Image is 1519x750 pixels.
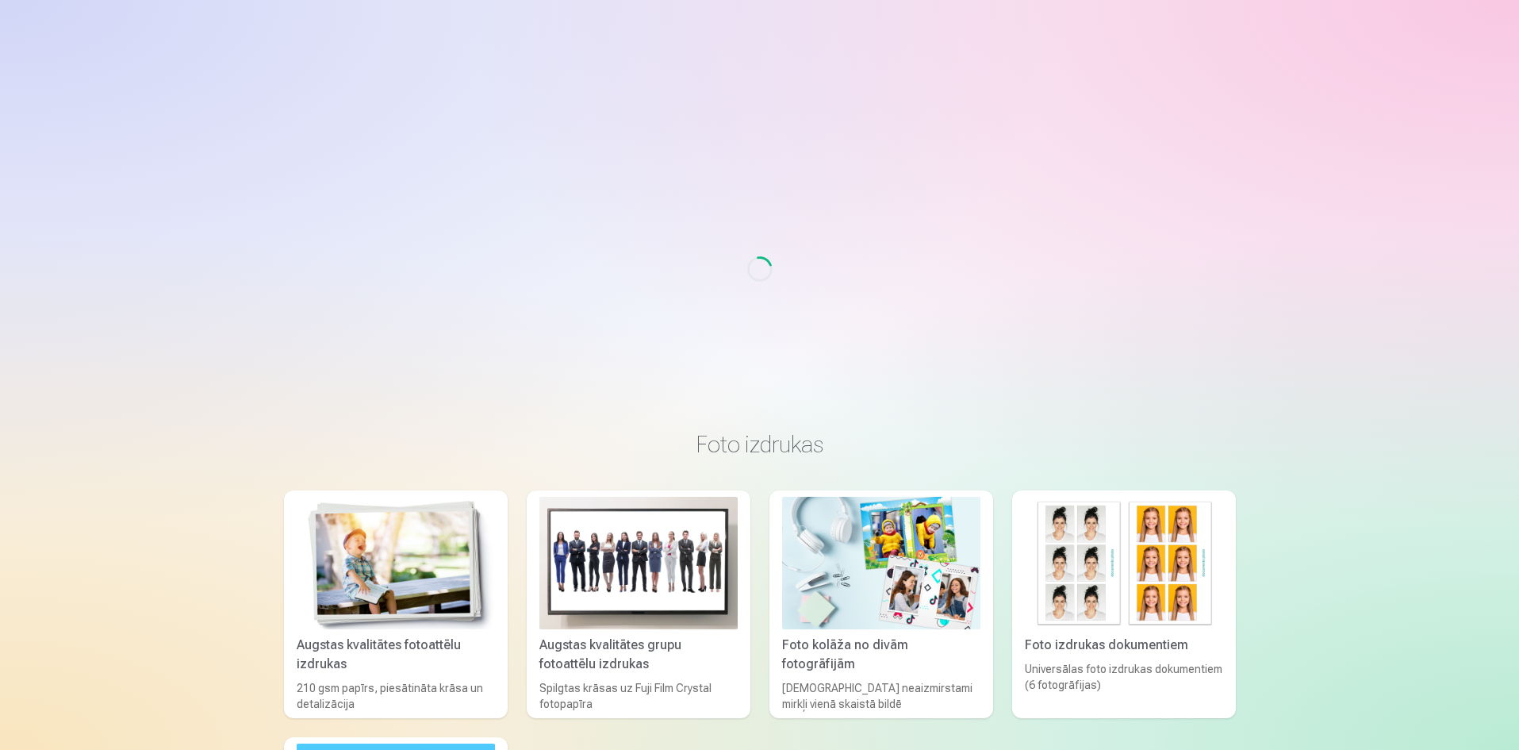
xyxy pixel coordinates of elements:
div: Universālas foto izdrukas dokumentiem (6 fotogrāfijas) [1018,661,1229,712]
div: [DEMOGRAPHIC_DATA] neaizmirstami mirkļi vienā skaistā bildē [776,680,987,712]
div: 210 gsm papīrs, piesātināta krāsa un detalizācija [290,680,501,712]
h3: Foto izdrukas [297,430,1223,459]
img: Augstas kvalitātes grupu fotoattēlu izdrukas [539,497,738,629]
a: Augstas kvalitātes fotoattēlu izdrukasAugstas kvalitātes fotoattēlu izdrukas210 gsm papīrs, piesā... [284,490,508,718]
img: Foto izdrukas dokumentiem [1025,497,1223,629]
div: Foto izdrukas dokumentiem [1018,636,1229,655]
div: Foto kolāža no divām fotogrāfijām [776,636,987,674]
img: Augstas kvalitātes fotoattēlu izdrukas [297,497,495,629]
a: Augstas kvalitātes grupu fotoattēlu izdrukasAugstas kvalitātes grupu fotoattēlu izdrukasSpilgtas ... [527,490,750,718]
div: Augstas kvalitātes grupu fotoattēlu izdrukas [533,636,744,674]
a: Foto kolāža no divām fotogrāfijāmFoto kolāža no divām fotogrāfijām[DEMOGRAPHIC_DATA] neaizmirstam... [769,490,993,718]
a: Foto izdrukas dokumentiemFoto izdrukas dokumentiemUniversālas foto izdrukas dokumentiem (6 fotogr... [1012,490,1236,718]
div: Augstas kvalitātes fotoattēlu izdrukas [290,636,501,674]
div: Spilgtas krāsas uz Fuji Film Crystal fotopapīra [533,680,744,712]
img: Foto kolāža no divām fotogrāfijām [782,497,980,629]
